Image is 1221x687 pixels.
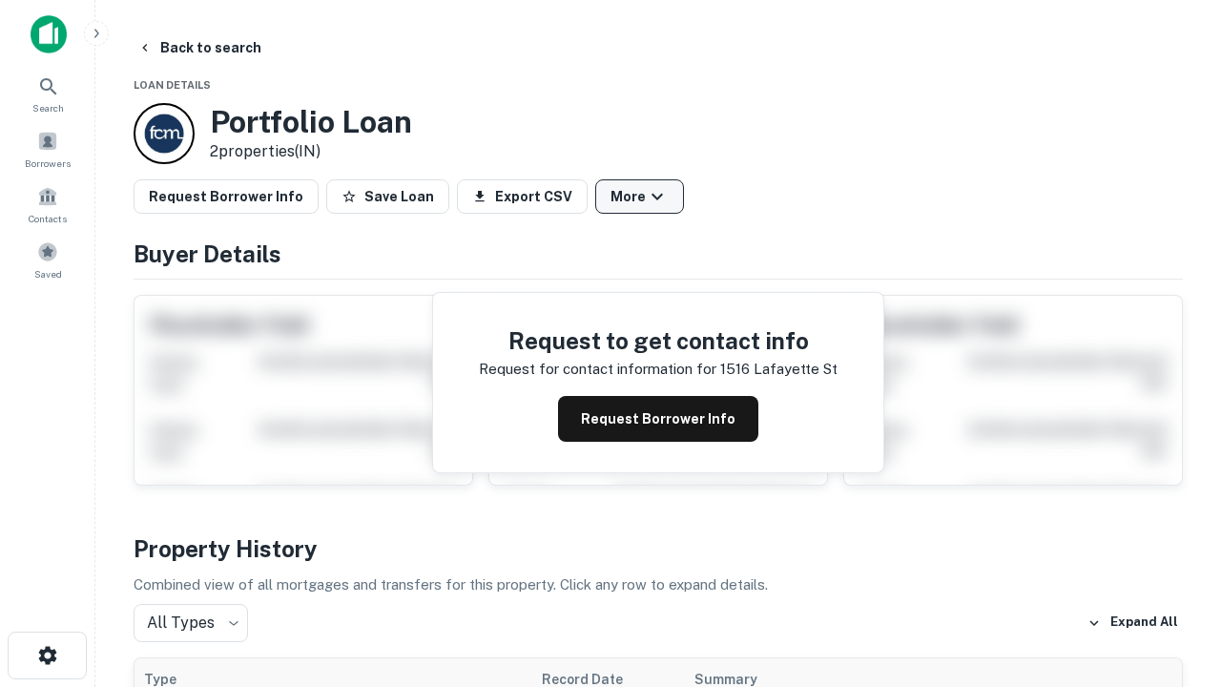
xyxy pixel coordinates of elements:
a: Borrowers [6,123,90,175]
button: Back to search [130,31,269,65]
h3: Portfolio Loan [210,104,412,140]
a: Contacts [6,178,90,230]
h4: Property History [134,531,1183,566]
p: Request for contact information for [479,358,716,381]
a: Saved [6,234,90,285]
p: Combined view of all mortgages and transfers for this property. Click any row to expand details. [134,573,1183,596]
a: Search [6,68,90,119]
p: 1516 lafayette st [720,358,838,381]
h4: Buyer Details [134,237,1183,271]
button: Save Loan [326,179,449,214]
iframe: Chat Widget [1126,534,1221,626]
span: Saved [34,266,62,281]
img: capitalize-icon.png [31,15,67,53]
button: More [595,179,684,214]
span: Search [32,100,64,115]
span: Loan Details [134,79,211,91]
span: Contacts [29,211,67,226]
span: Borrowers [25,156,71,171]
button: Request Borrower Info [558,396,758,442]
button: Request Borrower Info [134,179,319,214]
h4: Request to get contact info [479,323,838,358]
div: All Types [134,604,248,642]
p: 2 properties (IN) [210,140,412,163]
button: Expand All [1083,609,1183,637]
button: Export CSV [457,179,588,214]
